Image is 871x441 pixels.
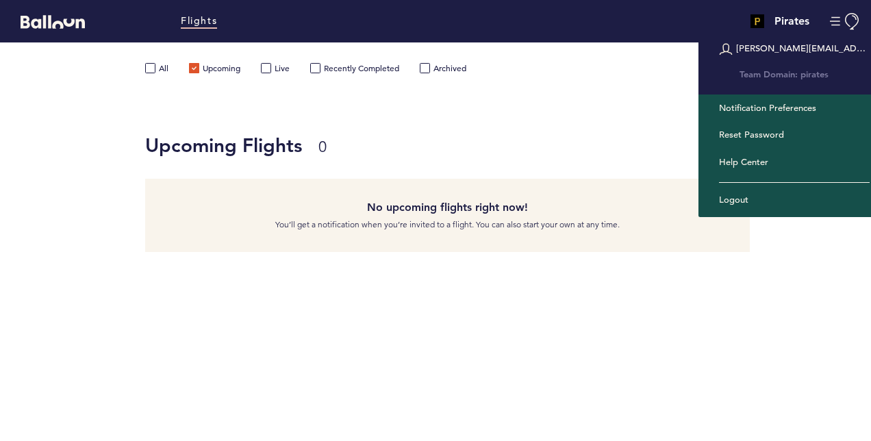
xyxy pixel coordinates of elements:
[189,63,240,77] label: Upcoming
[719,121,870,149] a: Reset Password
[420,63,466,77] label: Archived
[318,138,327,156] small: 0
[830,13,861,30] button: Manage Account
[155,199,740,216] h4: No upcoming flights right now!
[719,186,870,214] a: Logout
[774,13,809,29] h4: Pirates
[719,149,870,176] a: Help Center
[310,63,399,77] label: Recently Completed
[21,15,85,29] svg: Balloon
[10,14,85,28] a: Balloon
[155,218,740,231] p: You’ll get a notification when you’re invited to a flight. You can also start your own at any time.
[719,94,870,122] a: Notification Preferences
[145,131,740,159] h1: Upcoming Flights
[719,42,733,56] svg: Account Email
[261,63,290,77] label: Live
[145,63,168,77] label: All
[181,14,217,29] a: Flights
